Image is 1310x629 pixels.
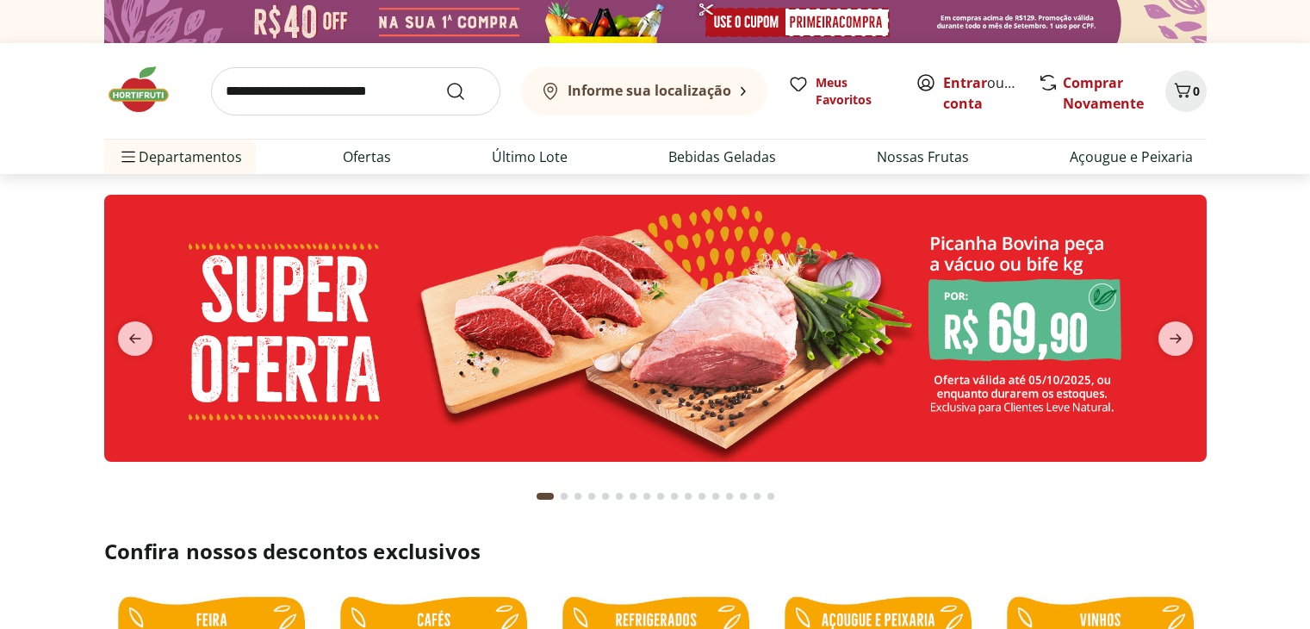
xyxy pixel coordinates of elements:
[571,476,585,517] button: Go to page 3 from fs-carousel
[557,476,571,517] button: Go to page 2 from fs-carousel
[750,476,764,517] button: Go to page 16 from fs-carousel
[681,476,695,517] button: Go to page 11 from fs-carousel
[104,538,1207,565] h2: Confira nossos descontos exclusivos
[445,81,487,102] button: Submit Search
[709,476,723,517] button: Go to page 13 from fs-carousel
[943,72,1020,114] span: ou
[764,476,778,517] button: Go to page 17 from fs-carousel
[521,67,767,115] button: Informe sua localização
[1165,71,1207,112] button: Carrinho
[104,321,166,356] button: previous
[736,476,750,517] button: Go to page 15 from fs-carousel
[877,146,969,167] a: Nossas Frutas
[943,73,1038,113] a: Criar conta
[585,476,599,517] button: Go to page 4 from fs-carousel
[626,476,640,517] button: Go to page 7 from fs-carousel
[599,476,612,517] button: Go to page 5 from fs-carousel
[668,146,776,167] a: Bebidas Geladas
[104,64,190,115] img: Hortifruti
[654,476,667,517] button: Go to page 9 from fs-carousel
[492,146,568,167] a: Último Lote
[1063,73,1144,113] a: Comprar Novamente
[612,476,626,517] button: Go to page 6 from fs-carousel
[943,73,987,92] a: Entrar
[816,74,895,109] span: Meus Favoritos
[118,136,139,177] button: Menu
[211,67,500,115] input: search
[104,195,1207,462] img: super oferta
[1070,146,1193,167] a: Açougue e Peixaria
[568,81,731,100] b: Informe sua localização
[1193,83,1200,99] span: 0
[788,74,895,109] a: Meus Favoritos
[1145,321,1207,356] button: next
[695,476,709,517] button: Go to page 12 from fs-carousel
[640,476,654,517] button: Go to page 8 from fs-carousel
[533,476,557,517] button: Current page from fs-carousel
[118,136,242,177] span: Departamentos
[723,476,736,517] button: Go to page 14 from fs-carousel
[667,476,681,517] button: Go to page 10 from fs-carousel
[343,146,391,167] a: Ofertas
